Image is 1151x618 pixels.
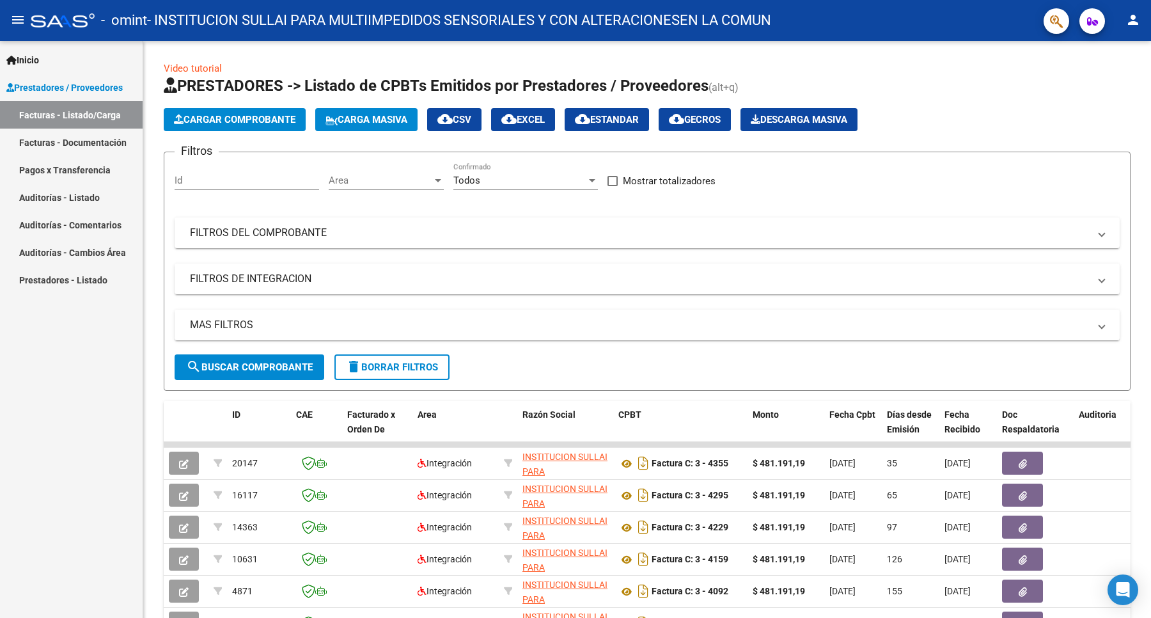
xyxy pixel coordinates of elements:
span: Gecros [669,114,721,125]
span: [DATE] [829,586,856,596]
button: EXCEL [491,108,555,131]
strong: $ 481.191,19 [753,522,805,532]
mat-expansion-panel-header: FILTROS DEL COMPROBANTE [175,218,1120,248]
span: [DATE] [829,458,856,468]
mat-panel-title: MAS FILTROS [190,318,1089,332]
span: INSTITUCION SULLAI PARA MULTIIMPEDIDOS SENSORIALES Y CON ALTERACIONESEN LA COMUN [522,452,607,535]
mat-panel-title: FILTROS DEL COMPROBANTE [190,226,1089,240]
div: Open Intercom Messenger [1108,574,1138,605]
span: Fecha Cpbt [829,409,875,420]
span: 4871 [232,586,253,596]
strong: $ 481.191,19 [753,554,805,564]
span: [DATE] [944,522,971,532]
span: Razón Social [522,409,575,420]
span: PRESTADORES -> Listado de CPBTs Emitidos por Prestadores / Proveedores [164,77,709,95]
span: - omint [101,6,147,35]
mat-panel-title: FILTROS DE INTEGRACION [190,272,1089,286]
datatable-header-cell: Auditoria [1074,401,1134,457]
mat-icon: search [186,359,201,374]
span: Borrar Filtros [346,361,438,373]
span: Integración [418,522,472,532]
mat-expansion-panel-header: FILTROS DE INTEGRACION [175,264,1120,294]
datatable-header-cell: Facturado x Orden De [342,401,412,457]
span: Inicio [6,53,39,67]
div: 30677626379 [522,482,608,509]
button: Descarga Masiva [740,108,857,131]
datatable-header-cell: CPBT [613,401,748,457]
span: Area [418,409,437,420]
mat-icon: person [1125,12,1141,28]
strong: Factura C: 3 - 4229 [652,523,728,533]
button: Buscar Comprobante [175,354,324,380]
strong: $ 481.191,19 [753,586,805,596]
span: Estandar [575,114,639,125]
span: [DATE] [944,586,971,596]
datatable-header-cell: Fecha Cpbt [824,401,882,457]
button: Estandar [565,108,649,131]
span: CPBT [618,409,641,420]
strong: Factura C: 3 - 4295 [652,491,728,501]
span: [DATE] [944,490,971,500]
datatable-header-cell: Area [412,401,499,457]
span: Integración [418,490,472,500]
button: Gecros [659,108,731,131]
span: INSTITUCION SULLAI PARA MULTIIMPEDIDOS SENSORIALES Y CON ALTERACIONESEN LA COMUN [522,516,607,599]
div: 30677626379 [522,546,608,573]
i: Descargar documento [635,517,652,537]
strong: Factura C: 3 - 4092 [652,587,728,597]
div: 30677626379 [522,514,608,541]
datatable-header-cell: Razón Social [517,401,613,457]
span: Mostrar totalizadores [623,173,716,189]
span: Prestadores / Proveedores [6,81,123,95]
div: 30677626379 [522,450,608,477]
span: Doc Respaldatoria [1002,409,1060,434]
mat-icon: cloud_download [501,111,517,127]
span: Todos [453,175,480,186]
datatable-header-cell: Doc Respaldatoria [997,401,1074,457]
button: Carga Masiva [315,108,418,131]
span: 20147 [232,458,258,468]
span: 126 [887,554,902,564]
span: CSV [437,114,471,125]
mat-expansion-panel-header: MAS FILTROS [175,310,1120,340]
i: Descargar documento [635,581,652,601]
datatable-header-cell: Fecha Recibido [939,401,997,457]
span: [DATE] [944,554,971,564]
span: (alt+q) [709,81,739,93]
span: Buscar Comprobante [186,361,313,373]
datatable-header-cell: CAE [291,401,342,457]
h3: Filtros [175,142,219,160]
span: ID [232,409,240,420]
span: Integración [418,458,472,468]
strong: $ 481.191,19 [753,490,805,500]
span: Auditoria [1079,409,1116,420]
mat-icon: cloud_download [669,111,684,127]
i: Descargar documento [635,453,652,473]
mat-icon: delete [346,359,361,374]
span: Area [329,175,432,186]
span: Días desde Emisión [887,409,932,434]
span: - INSTITUCION SULLAI PARA MULTIIMPEDIDOS SENSORIALES Y CON ALTERACIONESEN LA COMUN [147,6,771,35]
span: 35 [887,458,897,468]
span: [DATE] [829,554,856,564]
span: Descarga Masiva [751,114,847,125]
span: CAE [296,409,313,420]
span: INSTITUCION SULLAI PARA MULTIIMPEDIDOS SENSORIALES Y CON ALTERACIONESEN LA COMUN [522,484,607,567]
datatable-header-cell: ID [227,401,291,457]
strong: Factura C: 3 - 4355 [652,459,728,469]
button: Borrar Filtros [334,354,450,380]
span: Cargar Comprobante [174,114,295,125]
span: [DATE] [829,490,856,500]
datatable-header-cell: Días desde Emisión [882,401,939,457]
span: [DATE] [944,458,971,468]
span: 10631 [232,554,258,564]
span: Monto [753,409,779,420]
button: CSV [427,108,482,131]
button: Cargar Comprobante [164,108,306,131]
i: Descargar documento [635,549,652,569]
span: 97 [887,522,897,532]
mat-icon: menu [10,12,26,28]
strong: $ 481.191,19 [753,458,805,468]
span: EXCEL [501,114,545,125]
span: 16117 [232,490,258,500]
